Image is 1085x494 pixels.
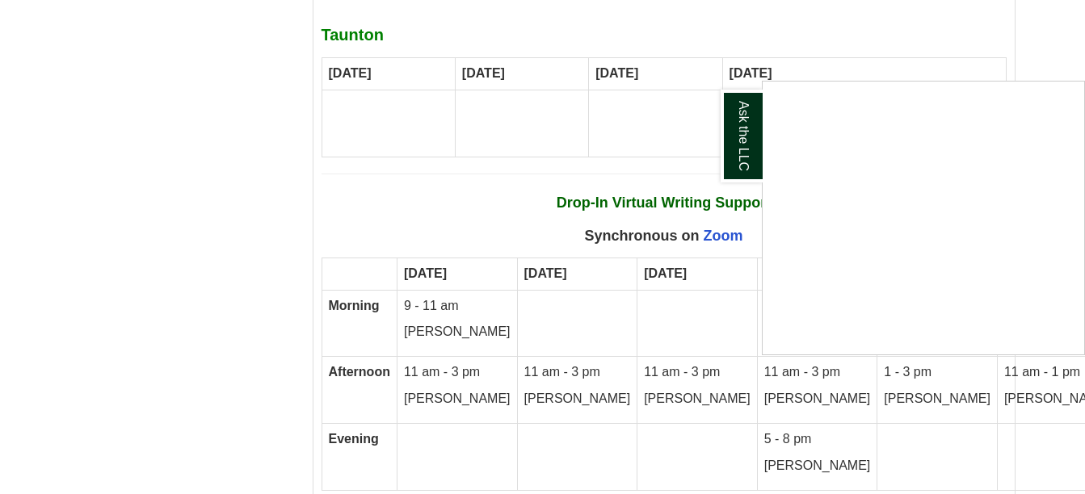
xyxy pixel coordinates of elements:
a: Ask the LLC [721,90,763,182]
p: 11 am - 3 pm [764,363,871,382]
p: [PERSON_NAME] [404,390,511,408]
p: [PERSON_NAME] [764,457,871,475]
strong: [DATE] [404,266,447,280]
a: Zoom [704,228,743,244]
strong: [DATE] [524,266,567,280]
p: 11 am - 3 pm [524,363,631,382]
p: [PERSON_NAME] [644,390,751,408]
strong: [DATE] [329,66,372,80]
strong: [DATE] [730,66,772,80]
strong: Taunton [322,26,384,44]
strong: Afternoon [329,365,390,379]
p: [PERSON_NAME] [884,390,990,408]
p: 11 am - 3 pm [644,363,751,382]
span: Synchronous on [584,228,742,244]
strong: Drop-In Virtual Writing Support [557,195,771,211]
p: [PERSON_NAME] [404,323,511,341]
strong: Morning [329,299,380,312]
strong: [DATE] [644,266,687,280]
p: 11 am - 3 pm [404,363,511,382]
p: [PERSON_NAME] [764,390,871,408]
p: [PERSON_NAME] [524,390,631,408]
iframe: Chat Widget [763,82,1084,354]
strong: Evening [329,432,379,446]
p: 9 - 11 am [404,297,511,316]
div: Ask the LLC [762,81,1085,355]
p: 5 - 8 pm [764,430,871,449]
strong: [DATE] [462,66,505,80]
p: 1 - 3 pm [884,363,990,382]
strong: [DATE] [595,66,638,80]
